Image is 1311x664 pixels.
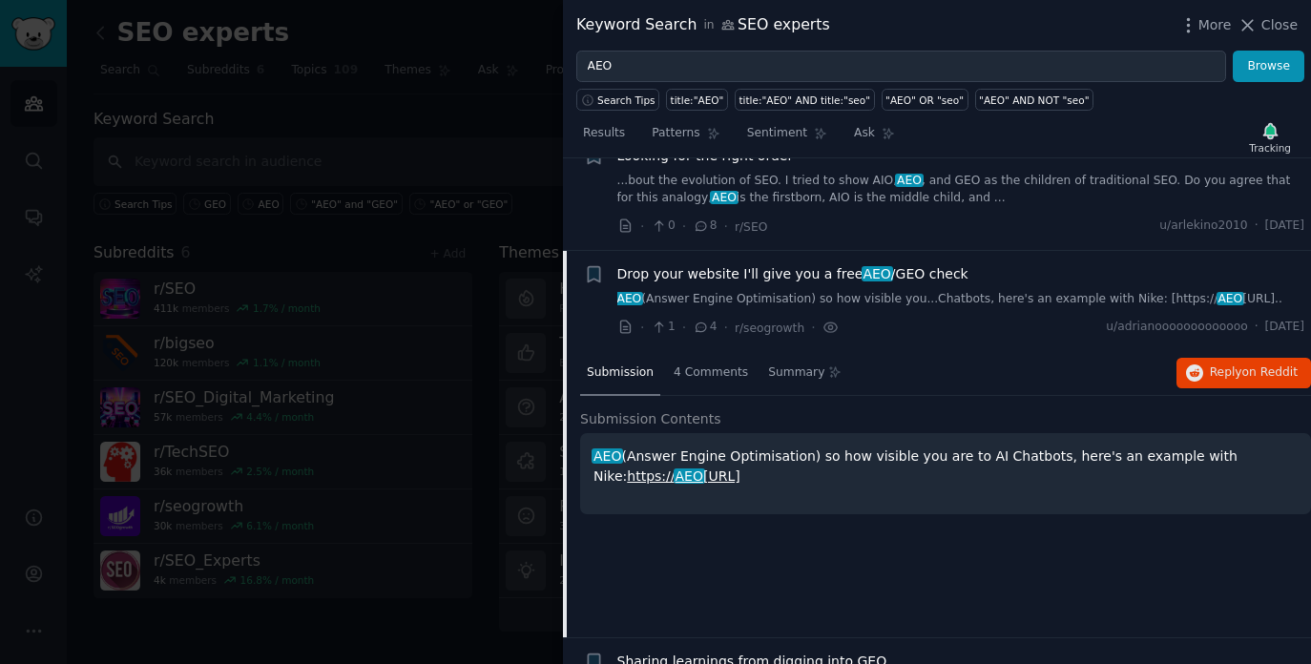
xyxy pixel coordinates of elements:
span: u/arlekino2010 [1159,218,1247,235]
div: "AEO" OR "seo" [885,93,964,107]
span: Results [583,125,625,142]
a: Sentiment [740,118,834,157]
div: Tracking [1249,141,1291,155]
button: Browse [1233,51,1304,83]
span: Close [1261,15,1298,35]
span: AEO [895,174,923,187]
span: AEO [1217,292,1244,305]
span: · [811,318,815,338]
span: Submission [587,364,654,382]
span: Sentiment [747,125,807,142]
span: · [682,318,686,338]
a: Drop your website I'll give you a freeAEO/GEO check [617,264,968,284]
span: on Reddit [1242,365,1298,379]
span: · [682,217,686,237]
span: r/seogrowth [735,322,804,335]
a: AEO(Answer Engine Optimisation) so how visible you...Chatbots, here's an example with Nike: [http... [617,291,1305,308]
span: · [640,318,644,338]
span: · [724,217,728,237]
span: AEO [862,266,893,281]
span: Drop your website I'll give you a free /GEO check [617,264,968,284]
a: Patterns [645,118,726,157]
a: "AEO" OR "seo" [882,89,968,111]
span: Reply [1210,364,1298,382]
a: Ask [847,118,902,157]
span: Ask [854,125,875,142]
div: title:"AEO" [671,93,724,107]
span: 8 [693,218,717,235]
button: Tracking [1242,117,1298,157]
button: Search Tips [576,89,659,111]
div: title:"AEO" AND title:"seo" [739,93,870,107]
a: https://AEO[URL] [627,468,739,484]
span: [DATE] [1265,218,1304,235]
button: Close [1238,15,1298,35]
a: Results [576,118,632,157]
input: Try a keyword related to your business [576,51,1226,83]
a: title:"AEO" [666,89,728,111]
a: title:"AEO" AND title:"seo" [735,89,875,111]
span: · [724,318,728,338]
span: Search Tips [597,93,655,107]
a: "AEO" AND NOT "seo" [975,89,1093,111]
div: "AEO" AND NOT "seo" [979,93,1089,107]
span: · [640,217,644,237]
span: 0 [651,218,675,235]
span: AEO [710,191,738,204]
span: AEO [615,292,643,305]
a: ...bout the evolution of SEO. I tried to show AIO,AEO, and GEO as the children of traditional SEO... [617,173,1305,206]
span: [DATE] [1265,319,1304,336]
span: in [703,17,714,34]
button: More [1178,15,1232,35]
span: 1 [651,319,675,336]
button: Replyon Reddit [1176,358,1311,388]
p: (Answer Engine Optimisation) so how visible you are to AI Chatbots, here's an example with Nike: [593,446,1298,487]
span: Patterns [652,125,699,142]
span: AEO [592,448,623,464]
span: Summary [768,364,824,382]
span: AEO [674,468,705,484]
span: · [1255,218,1259,235]
span: 4 Comments [674,364,748,382]
span: u/adrianooooooooooooo [1106,319,1247,336]
span: · [1255,319,1259,336]
span: r/SEO [735,220,767,234]
span: More [1198,15,1232,35]
span: Submission Contents [580,409,721,429]
span: 4 [693,319,717,336]
div: Keyword Search SEO experts [576,13,830,37]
